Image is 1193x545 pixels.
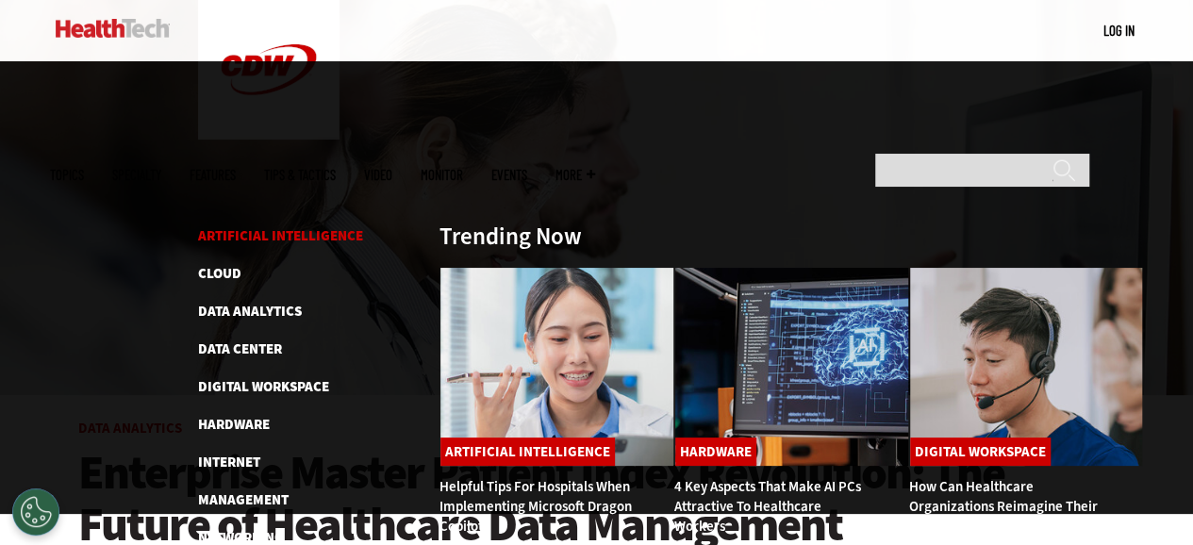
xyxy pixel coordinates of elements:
[198,377,329,396] a: Digital Workspace
[198,490,289,509] a: Management
[56,19,170,38] img: Home
[12,488,59,536] button: Open Preferences
[439,224,582,248] h3: Trending Now
[909,267,1144,467] img: Healthcare contact center
[675,438,756,466] a: Hardware
[198,415,270,434] a: Hardware
[198,453,260,471] a: Internet
[198,226,363,245] a: Artificial Intelligence
[198,339,282,358] a: Data Center
[674,477,861,536] a: 4 Key Aspects That Make AI PCs Attractive to Healthcare Workers
[440,438,615,466] a: Artificial Intelligence
[1103,22,1135,39] a: Log in
[198,302,302,321] a: Data Analytics
[910,438,1051,466] a: Digital Workspace
[674,267,909,467] img: Desktop monitor with brain AI concept
[439,267,674,467] img: Doctor using phone to dictate to tablet
[439,477,632,536] a: Helpful Tips for Hospitals When Implementing Microsoft Dragon Copilot
[909,477,1098,536] a: How Can Healthcare Organizations Reimagine Their Contact Centers?
[1103,21,1135,41] div: User menu
[12,488,59,536] div: Cookies Settings
[198,264,241,283] a: Cloud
